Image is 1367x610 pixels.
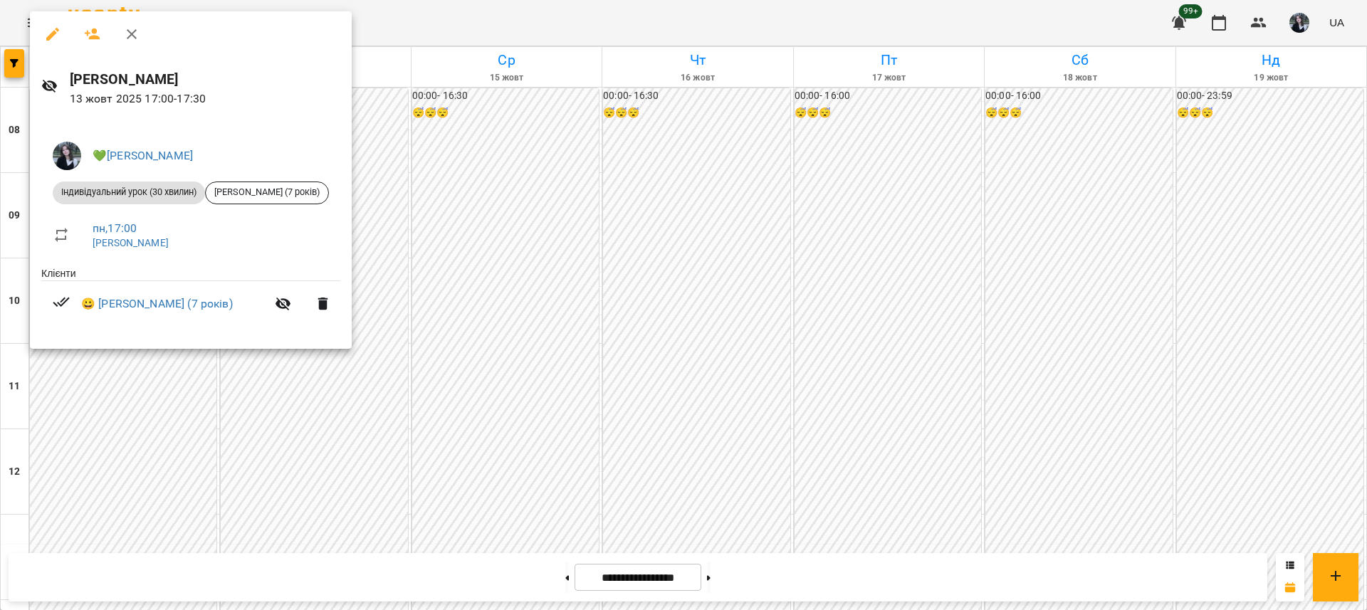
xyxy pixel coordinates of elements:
[70,68,340,90] h6: [PERSON_NAME]
[205,182,329,204] div: [PERSON_NAME] (7 років)
[93,221,137,235] a: пн , 17:00
[93,149,193,162] a: 💚[PERSON_NAME]
[93,237,169,248] a: [PERSON_NAME]
[81,295,233,312] a: 😀 [PERSON_NAME] (7 років)
[53,293,70,310] svg: Візит сплачено
[53,186,205,199] span: Індивідуальний урок (30 хвилин)
[70,90,340,107] p: 13 жовт 2025 17:00 - 17:30
[206,186,328,199] span: [PERSON_NAME] (7 років)
[41,266,340,332] ul: Клієнти
[53,142,81,170] img: 91885ff653e4a9d6131c60c331ff4ae6.jpeg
